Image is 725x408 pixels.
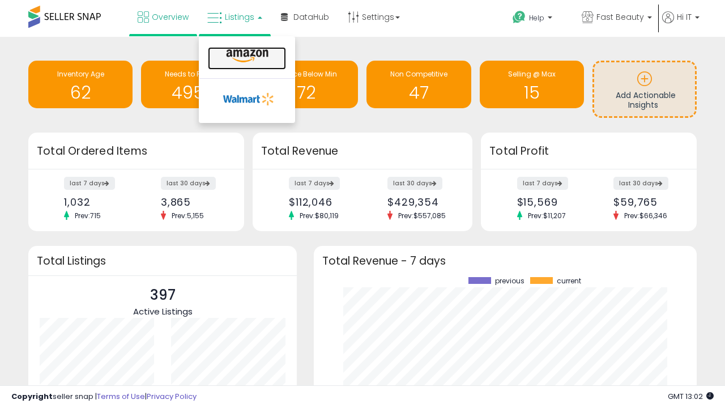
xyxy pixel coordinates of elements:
span: Hi IT [677,11,692,23]
a: Privacy Policy [147,391,197,402]
span: Prev: 715 [69,211,106,220]
label: last 7 days [289,177,340,190]
span: Active Listings [133,305,193,317]
span: Fast Beauty [596,11,644,23]
span: Selling @ Max [508,69,556,79]
span: Listings [225,11,254,23]
h3: Total Listings [37,257,288,265]
strong: Copyright [11,391,53,402]
h1: 4956 [147,83,240,102]
p: 397 [133,284,193,306]
a: Hi IT [662,11,700,37]
h3: Total Revenue [261,143,464,159]
a: BB Price Below Min 72 [254,61,358,108]
div: 3,865 [161,196,224,208]
label: last 30 days [613,177,668,190]
h1: 72 [259,83,352,102]
div: $59,765 [613,196,677,208]
a: Add Actionable Insights [594,62,695,116]
span: Prev: $557,085 [393,211,451,220]
i: Get Help [512,10,526,24]
div: $15,569 [517,196,581,208]
span: Prev: $80,119 [294,211,344,220]
a: Non Competitive 47 [366,61,471,108]
span: Overview [152,11,189,23]
a: Needs to Reprice 4956 [141,61,245,108]
span: current [557,277,581,285]
div: 1,032 [64,196,127,208]
h3: Total Ordered Items [37,143,236,159]
label: last 7 days [64,177,115,190]
div: $112,046 [289,196,354,208]
a: Selling @ Max 15 [480,61,584,108]
span: Prev: $11,207 [522,211,572,220]
div: $429,354 [387,196,453,208]
label: last 7 days [517,177,568,190]
span: Add Actionable Insights [616,90,676,111]
span: Prev: $66,346 [619,211,673,220]
label: last 30 days [161,177,216,190]
span: previous [495,277,524,285]
h1: 62 [34,83,127,102]
label: last 30 days [387,177,442,190]
h3: Total Profit [489,143,688,159]
div: seller snap | | [11,392,197,402]
a: Inventory Age 62 [28,61,133,108]
a: Terms of Use [97,391,145,402]
span: BB Price Below Min [275,69,337,79]
span: Needs to Reprice [165,69,222,79]
span: Prev: 5,155 [166,211,210,220]
h1: 47 [372,83,465,102]
span: Inventory Age [57,69,104,79]
h1: 15 [485,83,578,102]
span: Non Competitive [390,69,447,79]
span: 2025-10-11 13:02 GMT [668,391,714,402]
span: DataHub [293,11,329,23]
span: Help [529,13,544,23]
h3: Total Revenue - 7 days [322,257,688,265]
a: Help [504,2,572,37]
